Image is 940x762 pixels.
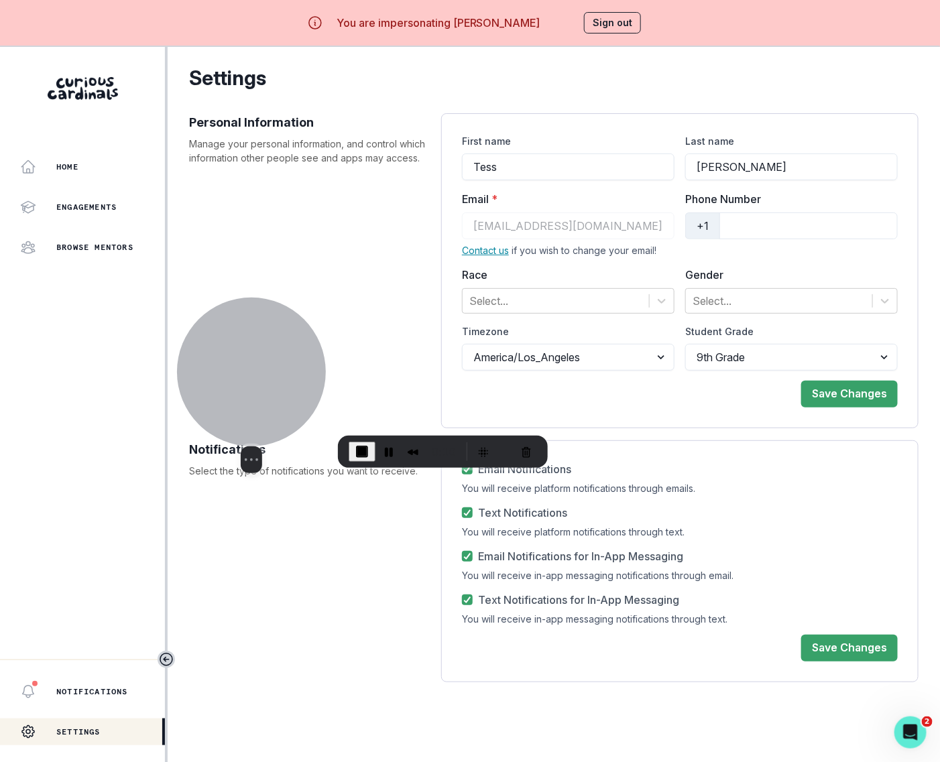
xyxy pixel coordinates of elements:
img: Curious Cardinals Logo [48,77,118,100]
p: Manage your personal information, and control which information other people see and apps may acc... [189,137,428,165]
label: Email [462,191,666,207]
div: You will receive platform notifications through text. [462,526,898,537]
div: if you wish to change your email! [462,245,674,256]
p: Home [56,162,78,172]
button: Save Changes [801,381,898,407]
p: Personal Information [189,113,428,131]
div: You will receive in-app messaging notifications through text. [462,613,898,625]
p: Settings [56,726,101,737]
button: Save Changes [801,635,898,661]
label: Gender [685,267,890,283]
label: Phone Number [685,191,890,207]
iframe: Intercom live chat [894,716,927,749]
p: Browse Mentors [56,242,133,253]
span: 2 [922,716,933,727]
span: Text Notifications [478,505,567,521]
p: Notifications [56,686,128,697]
span: Email Notifications [478,461,571,477]
div: You will receive platform notifications through emails. [462,483,898,494]
a: Contact us [462,245,509,256]
span: Email Notifications for In-App Messaging [478,548,683,564]
p: You are impersonating [PERSON_NAME] [337,15,540,31]
p: Engagements [56,202,117,212]
span: Text Notifications for In-App Messaging [478,592,679,608]
div: You will receive in-app messaging notifications through email. [462,570,898,581]
button: Toggle sidebar [158,651,175,668]
label: Race [462,267,666,283]
label: Student Grade [685,324,890,338]
label: Timezone [462,324,666,338]
p: Settings [189,63,919,93]
div: +1 [685,212,720,239]
label: First name [462,134,666,148]
button: Sign out [584,12,641,34]
label: Last name [685,134,890,148]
